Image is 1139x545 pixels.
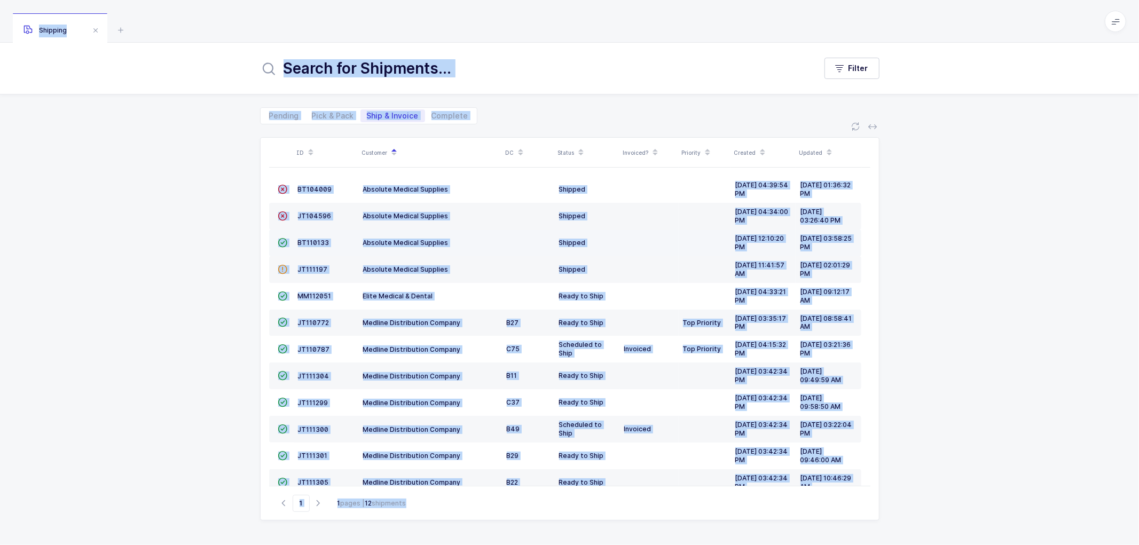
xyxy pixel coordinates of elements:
span: Ready to Ship [559,372,604,380]
span: [DATE] 04:33:21 PM [735,288,787,304]
span:  [278,345,288,353]
div: Created [734,144,793,162]
span: Complete [431,112,468,120]
span:  [278,452,288,460]
span: [DATE] 09:12:17 AM [800,288,850,304]
span: Pick & Pack [312,112,354,120]
span: [DATE] 03:26:40 PM [800,208,841,224]
span: [DATE] 03:22:04 PM [800,421,852,437]
div: pages | shipments [337,499,406,508]
span: Medline Distribution Company [363,319,461,327]
span:  [278,398,288,406]
span: [DATE] 09:58:50 AM [800,394,841,410]
span: Shipping [23,26,67,34]
span: [DATE] 03:21:36 PM [800,341,851,357]
div: DC [506,144,552,162]
span: [DATE] 02:01:29 PM [800,261,851,278]
span: [DATE] 03:42:34 PM [735,367,788,384]
span: Medline Distribution Company [363,478,461,486]
span: [DATE] 03:35:17 PM [735,314,787,331]
div: Status [558,144,617,162]
span: C37 [507,398,520,406]
span: Shipped [559,185,586,193]
span: JT111301 [298,452,328,460]
span: B49 [507,425,520,433]
span: [DATE] 09:46:00 AM [800,447,842,464]
span: B11 [507,372,517,380]
span: JT110772 [298,319,329,327]
span: Absolute Medical Supplies [363,185,449,193]
div: Updated [799,144,858,162]
span:  [278,265,288,273]
span: Top Priority [683,345,721,353]
span: Scheduled to Ship [559,341,602,357]
button: Filter [824,58,879,79]
span:  [278,318,288,326]
span: JT110787 [298,345,330,353]
span: Shipped [559,265,586,273]
span: Shipped [559,239,586,247]
span: Filter [849,63,868,74]
span: [DATE] 08:58:41 AM [800,314,852,331]
span: Medline Distribution Company [363,399,461,407]
span: Elite Medical & Dental [363,292,433,300]
span: Ready to Ship [559,292,604,300]
span: [DATE] 03:42:34 PM [735,447,788,464]
div: Invoiced [624,425,674,433]
span: [DATE] 03:42:34 PM [735,394,788,410]
span: Top Priority [683,319,721,327]
span: [DATE] 01:36:32 PM [800,181,851,198]
span: BT110133 [298,239,329,247]
span: Ready to Ship [559,398,604,406]
span: C75 [507,345,520,353]
div: Priority [682,144,728,162]
span: [DATE] 04:15:32 PM [735,341,787,357]
span: [DATE] 12:10:20 PM [735,234,784,251]
span:  [278,212,288,220]
span: B22 [507,478,519,486]
span:  [278,185,288,193]
span: JT111300 [298,425,329,433]
span: B29 [507,452,519,460]
span:  [278,478,288,486]
span: Pending [269,112,299,120]
span: Medline Distribution Company [363,345,461,353]
b: 1 [337,499,341,507]
span: [DATE] 10:46:29 AM [800,474,852,491]
span: Absolute Medical Supplies [363,212,449,220]
span: Ready to Ship [559,478,604,486]
span: [DATE] 03:42:34 PM [735,474,788,491]
span:  [278,425,288,433]
div: Invoiced? [623,144,675,162]
span: Go to [293,495,310,512]
div: ID [297,144,356,162]
span:  [278,372,288,380]
span: Medline Distribution Company [363,425,461,433]
span: Absolute Medical Supplies [363,265,449,273]
span: Medline Distribution Company [363,452,461,460]
span: [DATE] 11:41:57 AM [735,261,785,278]
span: [DATE] 03:42:34 PM [735,421,788,437]
span: [DATE] 04:34:00 PM [735,208,789,224]
span: Scheduled to Ship [559,421,602,437]
span: Shipped [559,212,586,220]
span: Absolute Medical Supplies [363,239,449,247]
span: Ready to Ship [559,452,604,460]
input: Search for Shipments... [260,56,803,81]
span: Medline Distribution Company [363,372,461,380]
span: JT111305 [298,478,329,486]
span: JT104596 [298,212,332,220]
b: 12 [365,499,372,507]
span: Ready to Ship [559,319,604,327]
span: Ship & Invoice [367,112,419,120]
span: JT111197 [298,265,328,273]
span: JT111304 [298,372,329,380]
span: JT111299 [298,399,328,407]
span: BT104009 [298,185,332,193]
div: Invoiced [624,345,674,353]
span:  [278,239,288,247]
span: [DATE] 03:58:25 PM [800,234,852,251]
div: Customer [362,144,499,162]
span: B27 [507,319,519,327]
span:  [278,292,288,300]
